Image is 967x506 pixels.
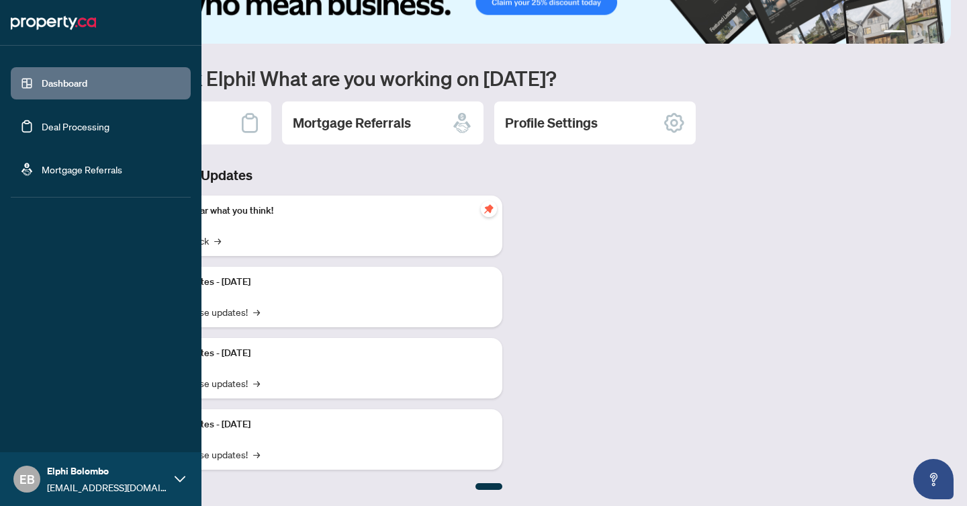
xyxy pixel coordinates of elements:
[253,304,260,319] span: →
[47,464,168,478] span: Elphi Bolombo
[293,114,411,132] h2: Mortgage Referrals
[253,447,260,462] span: →
[70,65,951,91] h1: Welcome back Elphi! What are you working on [DATE]?
[481,201,497,217] span: pushpin
[141,346,492,361] p: Platform Updates - [DATE]
[505,114,598,132] h2: Profile Settings
[911,30,916,36] button: 2
[141,275,492,290] p: Platform Updates - [DATE]
[214,233,221,248] span: →
[932,30,937,36] button: 4
[913,459,954,499] button: Open asap
[42,120,109,132] a: Deal Processing
[141,417,492,432] p: Platform Updates - [DATE]
[884,30,905,36] button: 1
[42,77,87,89] a: Dashboard
[70,166,502,185] h3: Brokerage & Industry Updates
[141,204,492,218] p: We want to hear what you think!
[253,376,260,390] span: →
[47,480,168,495] span: [EMAIL_ADDRESS][DOMAIN_NAME]
[11,12,96,34] img: logo
[42,163,122,175] a: Mortgage Referrals
[19,470,35,489] span: EB
[921,30,927,36] button: 3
